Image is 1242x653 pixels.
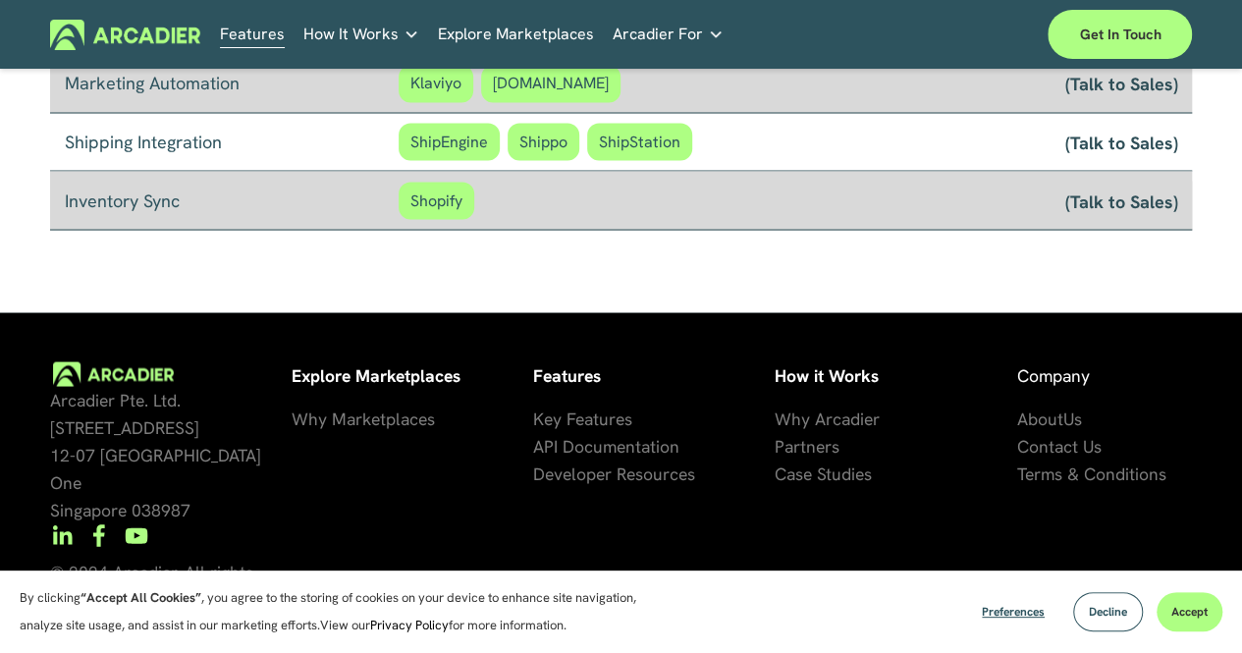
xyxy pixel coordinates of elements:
[533,363,601,386] strong: Features
[81,589,201,606] strong: “Accept All Cookies”
[795,460,872,487] a: se Studies
[533,405,632,432] a: Key Features
[50,523,74,547] a: LinkedIn
[775,407,880,429] span: Why Arcadier
[795,462,872,484] span: se Studies
[1016,405,1062,432] a: About
[775,460,795,487] a: Ca
[613,21,703,48] span: Arcadier For
[87,523,111,547] a: Facebook
[1064,130,1177,153] a: (Talk to Sales)
[50,560,258,610] span: © 2024 Arcadier. All rights reserved.
[50,20,200,50] img: Arcadier
[65,128,399,155] div: Shipping Integration
[1016,363,1089,386] span: Company
[1048,10,1192,59] a: Get in touch
[1064,189,1177,212] a: (Talk to Sales)
[533,407,632,429] span: Key Features
[1016,462,1165,484] span: Terms & Conditions
[775,432,784,460] a: P
[1073,592,1143,631] button: Decline
[508,123,579,160] span: Shippo
[292,407,435,429] span: Why Marketplaces
[399,182,474,219] span: Shopify
[533,462,695,484] span: Developer Resources
[533,434,679,457] span: API Documentation
[533,432,679,460] a: API Documentation
[303,20,419,50] a: folder dropdown
[775,363,879,386] strong: How it Works
[303,21,399,48] span: How It Works
[65,70,399,97] div: Marketing Automation
[784,434,839,457] span: artners
[775,462,795,484] span: Ca
[1016,460,1165,487] a: Terms & Conditions
[1089,604,1127,620] span: Decline
[1016,434,1101,457] span: Contact Us
[292,405,435,432] a: Why Marketplaces
[775,405,880,432] a: Why Arcadier
[1016,407,1062,429] span: About
[1064,72,1177,95] a: (Talk to Sales)
[784,432,839,460] a: artners
[220,20,285,50] a: Features
[399,123,500,160] span: ShipEngine
[587,123,692,160] span: ShipStation
[775,434,784,457] span: P
[1144,559,1242,653] iframe: Chat Widget
[50,388,266,520] span: Arcadier Pte. Ltd. [STREET_ADDRESS] 12-07 [GEOGRAPHIC_DATA] One Singapore 038987
[533,460,695,487] a: Developer Resources
[292,363,460,386] strong: Explore Marketplaces
[125,523,148,547] a: YouTube
[370,617,449,633] a: Privacy Policy
[399,65,473,102] span: Klaviyo
[967,592,1059,631] button: Preferences
[613,20,724,50] a: folder dropdown
[438,20,594,50] a: Explore Marketplaces
[20,584,658,639] p: By clicking , you agree to the storing of cookies on your device to enhance site navigation, anal...
[982,604,1045,620] span: Preferences
[481,65,621,102] span: [DOMAIN_NAME]
[1016,432,1101,460] a: Contact Us
[65,187,399,214] div: Inventory Sync
[1062,407,1081,429] span: Us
